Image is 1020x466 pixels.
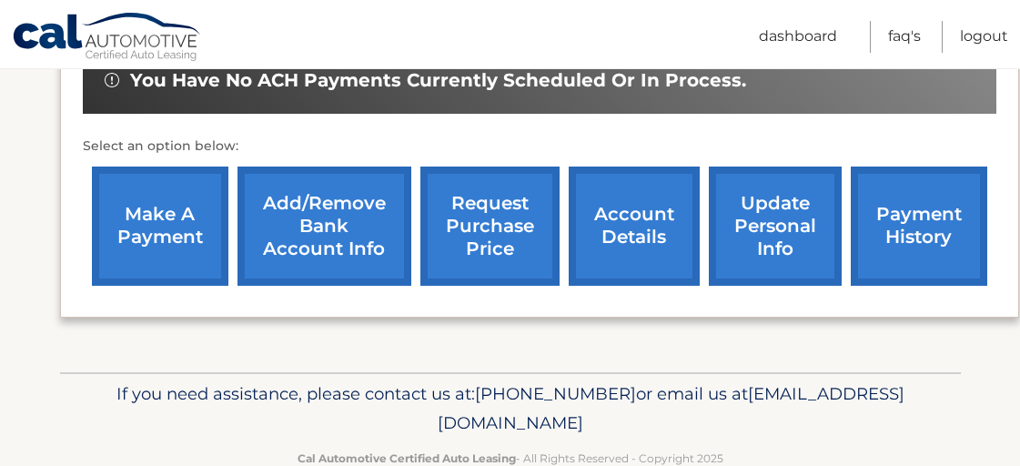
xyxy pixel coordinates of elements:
[237,167,411,286] a: Add/Remove bank account info
[960,21,1008,53] a: Logout
[851,167,987,286] a: payment history
[92,167,228,286] a: make a payment
[420,167,560,286] a: request purchase price
[105,73,119,87] img: alert-white.svg
[72,380,949,438] p: If you need assistance, please contact us at: or email us at
[83,136,996,157] p: Select an option below:
[130,69,746,92] span: You have no ACH payments currently scheduled or in process.
[569,167,700,286] a: account details
[759,21,837,53] a: Dashboard
[298,451,516,465] strong: Cal Automotive Certified Auto Leasing
[475,383,636,404] span: [PHONE_NUMBER]
[888,21,921,53] a: FAQ's
[709,167,842,286] a: update personal info
[12,12,203,65] a: Cal Automotive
